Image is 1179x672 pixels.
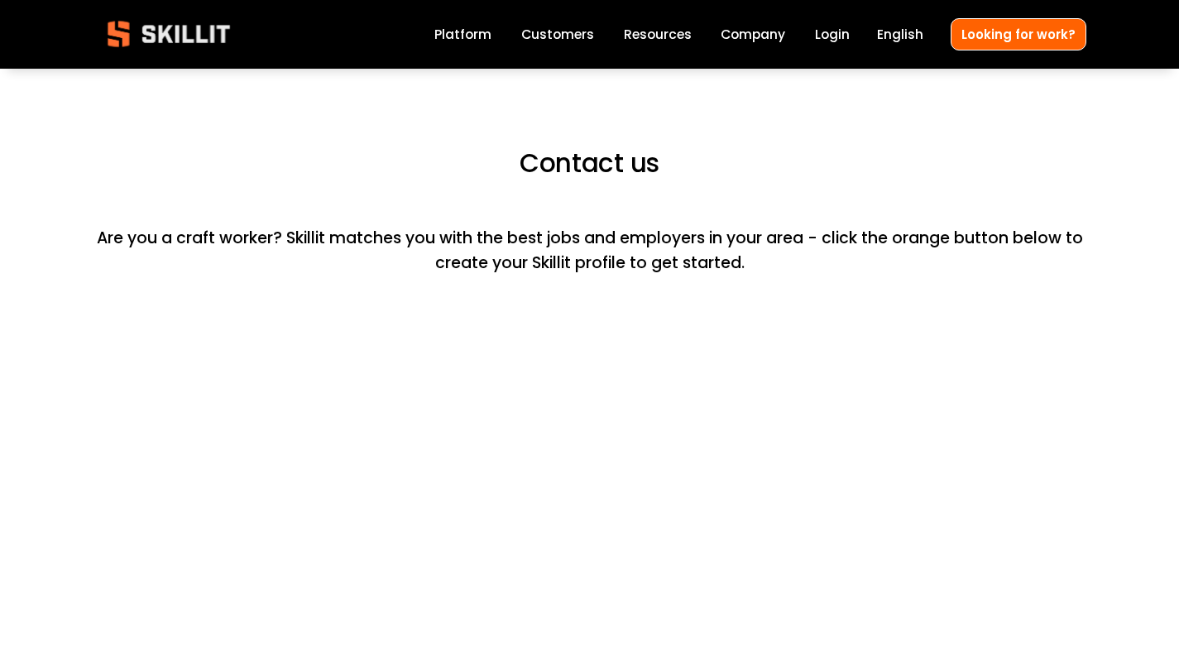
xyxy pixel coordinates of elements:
[521,23,594,46] a: Customers
[951,18,1086,50] a: Looking for work?
[624,25,692,44] span: Resources
[877,25,923,44] span: English
[815,23,850,46] a: Login
[624,23,692,46] a: folder dropdown
[93,146,1086,180] h2: Contact us
[434,23,491,46] a: Platform
[93,200,1086,276] p: Are you a craft worker? Skillit matches you with the best jobs and employers in your area - click...
[877,23,923,46] div: language picker
[721,23,785,46] a: Company
[93,9,244,59] img: Skillit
